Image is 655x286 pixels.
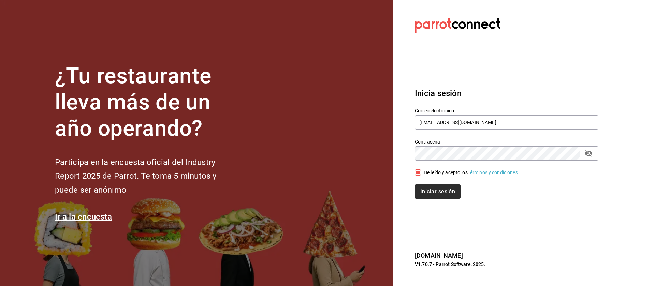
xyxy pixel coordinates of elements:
a: Términos y condiciones. [468,170,519,175]
h1: ¿Tu restaurante lleva más de un año operando? [55,63,239,141]
label: Contraseña [415,139,598,144]
h2: Participa en la encuesta oficial del Industry Report 2025 de Parrot. Te toma 5 minutos y puede se... [55,155,239,197]
p: V1.70.7 - Parrot Software, 2025. [415,261,598,268]
button: passwordField [583,148,594,159]
a: Ir a la encuesta [55,212,112,222]
h3: Inicia sesión [415,87,598,100]
div: He leído y acepto los [424,169,519,176]
button: Iniciar sesión [415,184,461,199]
a: [DOMAIN_NAME] [415,252,463,259]
input: Ingresa tu correo electrónico [415,115,598,130]
label: Correo electrónico [415,108,598,113]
